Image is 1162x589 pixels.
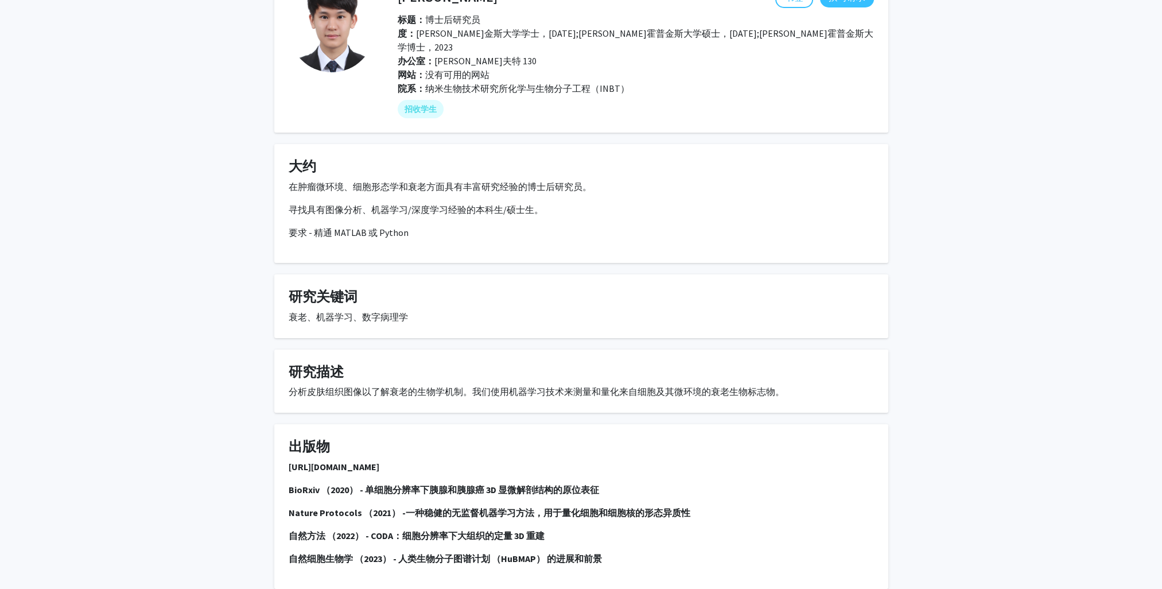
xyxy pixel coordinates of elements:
[398,28,416,39] b: 度：
[289,180,874,193] p: 在肿瘤微环境、细胞形态学和衰老方面具有丰富研究经验的博士后研究员。
[289,226,874,239] p: 要求 - 精通 MATLAB 或 Python
[398,83,425,94] b: 院系：
[398,14,425,25] b: 标题：
[289,203,874,216] p: 寻找具有图像分析、机器学习/深度学习经验的本科生/硕士生。
[398,69,425,80] b: 网站：
[425,83,629,94] span: 纳米生物技术研究所化学与生物分子工程（INBT）
[9,537,49,580] iframe: Chat
[398,69,489,80] font: 没有可用的网站
[398,14,480,25] font: 博士后研究员
[289,439,874,455] h4: 出版物
[289,461,379,472] strong: [URL][DOMAIN_NAME]
[289,507,690,518] strong: Nature Protocols （2021） -
[289,289,874,305] h4: 研究关键词
[289,364,874,381] h4: 研究描述
[289,158,874,175] h4: 大约
[289,385,874,398] div: 分析皮肤组织图像以了解衰老的生物学机制。我们使用机器学习技术来测量和量化来自细胞及其微环境的衰老生物标志物。
[405,103,437,115] font: 招收学生
[406,507,690,518] span: 一种稳健的无监督机器学习方法，用于量化细胞和细胞核的形态异质性
[289,484,599,495] strong: BioRxiv （2020） - 单细胞分辨率下胰腺和胰腺癌 3D 显微解剖结构的原位表征
[289,553,602,564] strong: 自然细胞生物学 （2023） - 人类生物分子图谱计划 （HuBMAP） 的进展和前景
[398,28,873,53] font: [PERSON_NAME]金斯大学学士，[DATE];[PERSON_NAME]霍普金斯大学硕士，[DATE];[PERSON_NAME]霍普金斯大学博士，2023
[289,310,874,324] div: 衰老、机器学习、数字病理学
[398,55,537,67] font: [PERSON_NAME]夫特 130
[398,55,434,67] b: 办公室：
[289,530,545,541] strong: 自然方法 （2022） - CODA：细胞分辨率下大组织的定量 3D 重建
